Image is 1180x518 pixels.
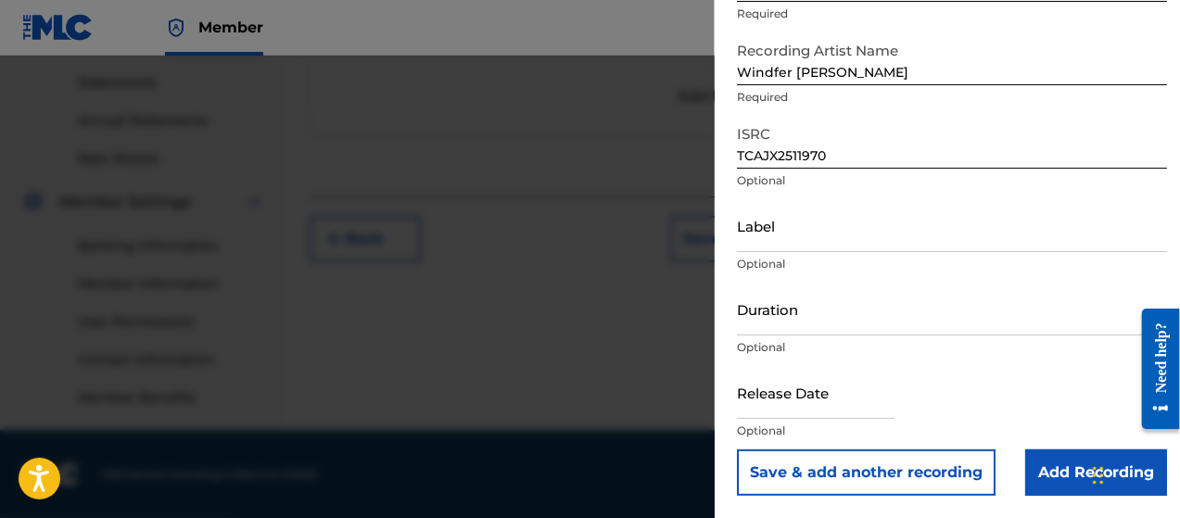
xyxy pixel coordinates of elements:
[1093,448,1104,503] div: Drag
[737,449,996,496] button: Save & add another recording
[737,256,1167,272] p: Optional
[1087,429,1180,518] div: Chat Widget
[165,17,187,39] img: Top Rightsholder
[1087,429,1180,518] iframe: To enrich screen reader interactions, please activate Accessibility in Grammarly extension settings
[1128,295,1180,444] iframe: Resource Center
[737,339,1167,356] p: Optional
[22,14,94,41] img: MLC Logo
[198,17,263,38] span: Member
[737,89,1167,106] p: Required
[737,172,1167,189] p: Optional
[737,423,1167,439] p: Optional
[1025,449,1167,496] input: Add Recording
